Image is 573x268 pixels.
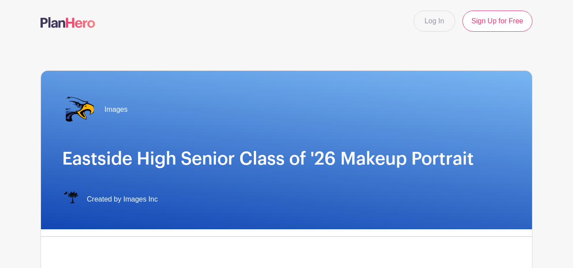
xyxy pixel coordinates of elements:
[62,148,511,169] h1: Eastside High Senior Class of '26 Makeup Portrait
[62,191,80,208] img: IMAGES%20logo%20transparenT%20PNG%20s.png
[413,11,455,32] a: Log In
[62,92,97,127] img: eastside%20transp..png
[87,194,158,205] span: Created by Images Inc
[104,104,127,115] span: Images
[41,17,95,28] img: logo-507f7623f17ff9eddc593b1ce0a138ce2505c220e1c5a4e2b4648c50719b7d32.svg
[462,11,532,32] a: Sign Up for Free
